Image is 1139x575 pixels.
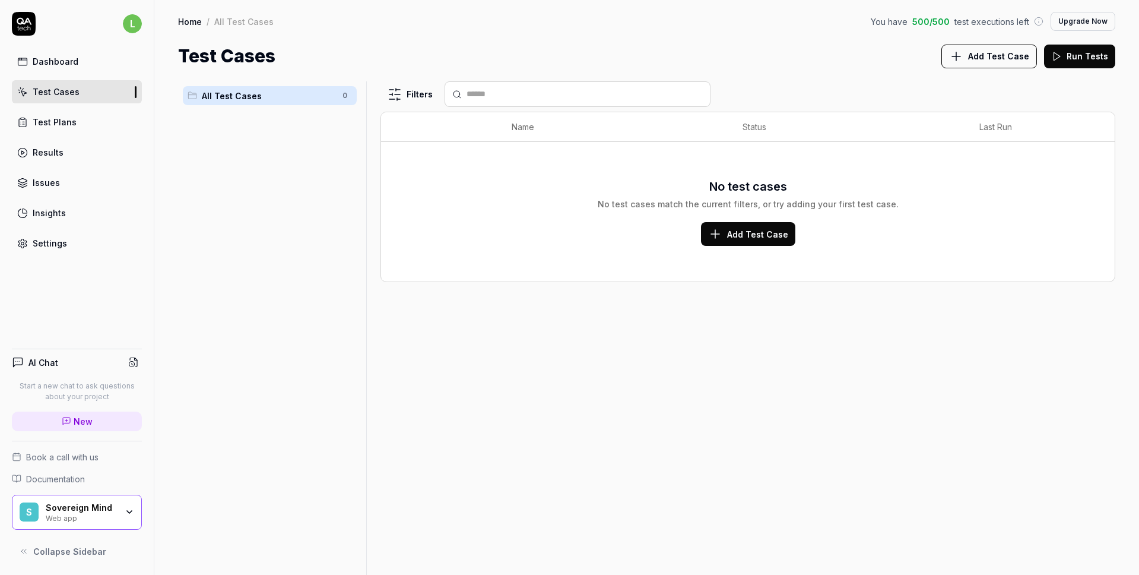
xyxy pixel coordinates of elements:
span: 0 [338,89,352,103]
a: Insights [12,201,142,225]
div: Insights [33,207,66,219]
span: Add Test Case [727,228,788,241]
div: Issues [33,176,60,189]
button: Upgrade Now [1051,12,1115,31]
div: Web app [46,513,117,522]
span: New [74,415,93,428]
div: No test cases match the current filters, or try adding your first test case. [598,198,899,210]
a: Issues [12,171,142,194]
span: Add Test Case [968,50,1029,62]
th: Status [731,112,967,142]
a: New [12,412,142,431]
a: Dashboard [12,50,142,73]
button: l [123,12,142,36]
a: Test Cases [12,80,142,103]
div: Sovereign Mind [46,503,117,513]
h3: No test cases [709,178,787,195]
div: Dashboard [33,55,78,68]
button: Add Test Case [701,222,795,246]
span: Book a call with us [26,451,99,463]
button: Filters [380,83,440,106]
div: Test Cases [33,86,80,98]
span: l [123,14,142,33]
a: Documentation [12,473,142,485]
span: S [20,503,39,522]
a: Home [178,15,202,27]
a: Results [12,141,142,164]
div: / [207,15,210,27]
button: Add Test Case [941,45,1037,68]
button: Collapse Sidebar [12,539,142,563]
a: Settings [12,232,142,255]
button: Run Tests [1044,45,1115,68]
a: Test Plans [12,110,142,134]
h1: Test Cases [178,43,275,69]
p: Start a new chat to ask questions about your project [12,381,142,402]
button: SSovereign MindWeb app [12,495,142,530]
span: All Test Cases [202,90,335,102]
div: All Test Cases [214,15,274,27]
span: Documentation [26,473,85,485]
span: test executions left [954,15,1029,28]
a: Book a call with us [12,451,142,463]
h4: AI Chat [28,356,58,369]
span: 500 / 500 [912,15,950,28]
th: Name [500,112,731,142]
div: Results [33,146,64,159]
div: Test Plans [33,116,77,128]
th: Last Run [967,112,1091,142]
div: Settings [33,237,67,249]
span: Collapse Sidebar [33,545,106,558]
span: You have [871,15,908,28]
